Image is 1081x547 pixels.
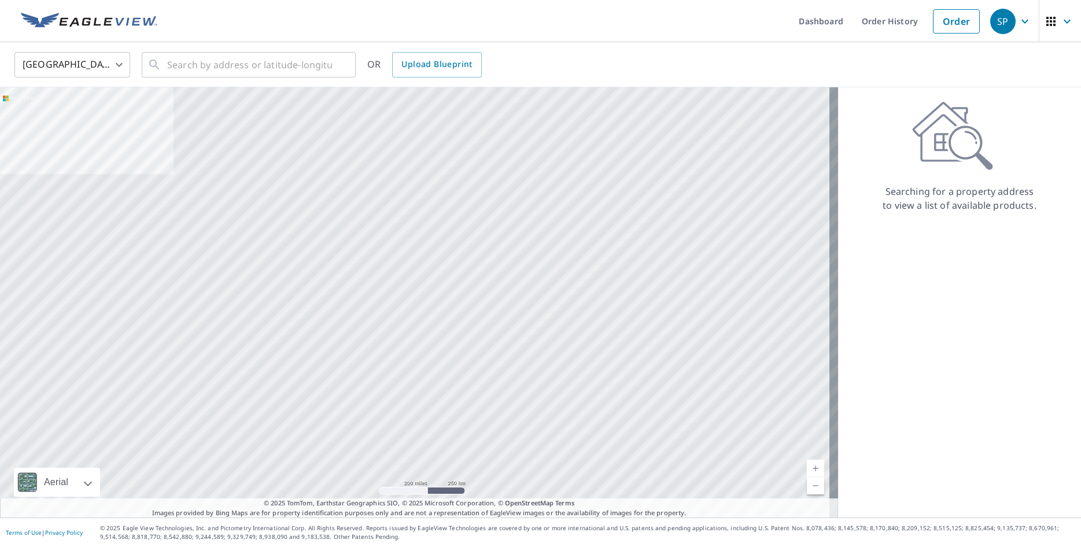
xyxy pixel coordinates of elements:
[45,528,83,537] a: Privacy Policy
[401,57,472,72] span: Upload Blueprint
[555,498,574,507] a: Terms
[6,529,83,536] p: |
[882,184,1037,212] p: Searching for a property address to view a list of available products.
[167,49,332,81] input: Search by address or latitude-longitude
[367,52,482,77] div: OR
[40,468,72,497] div: Aerial
[807,477,824,494] a: Current Level 5, Zoom Out
[14,468,100,497] div: Aerial
[505,498,554,507] a: OpenStreetMap
[21,13,157,30] img: EV Logo
[14,49,130,81] div: [GEOGRAPHIC_DATA]
[990,9,1016,34] div: SP
[807,460,824,477] a: Current Level 5, Zoom In
[392,52,481,77] a: Upload Blueprint
[6,528,42,537] a: Terms of Use
[264,498,574,508] span: © 2025 TomTom, Earthstar Geographics SIO, © 2025 Microsoft Corporation, ©
[100,524,1075,541] p: © 2025 Eagle View Technologies, Inc. and Pictometry International Corp. All Rights Reserved. Repo...
[933,9,980,34] a: Order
